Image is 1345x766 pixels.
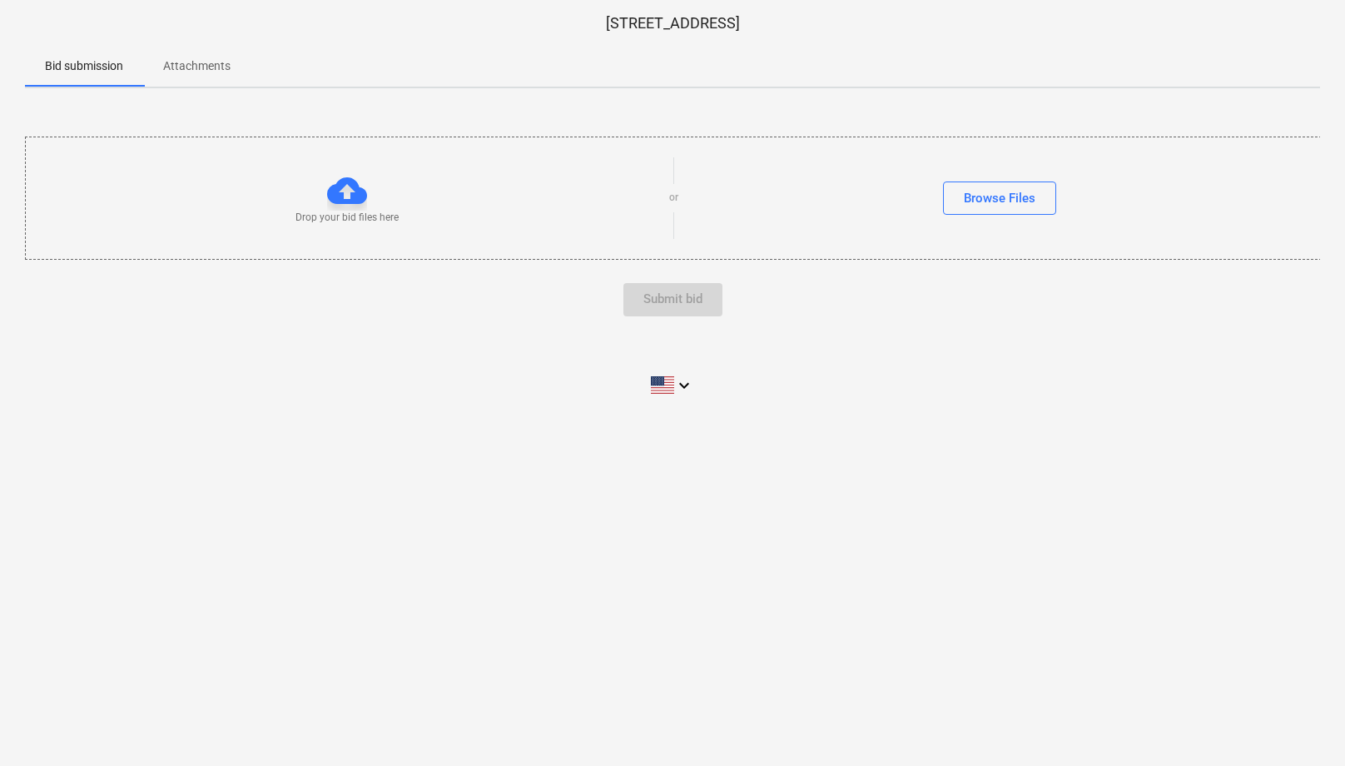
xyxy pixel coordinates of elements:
p: or [669,191,678,205]
p: Drop your bid files here [295,211,399,225]
div: Browse Files [964,187,1035,209]
p: Attachments [163,57,231,75]
p: [STREET_ADDRESS] [25,13,1320,33]
button: Browse Files [943,182,1056,215]
i: keyboard_arrow_down [674,376,694,395]
div: Drop your bid files hereorBrowse Files [25,137,1322,259]
p: Bid submission [45,57,123,75]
